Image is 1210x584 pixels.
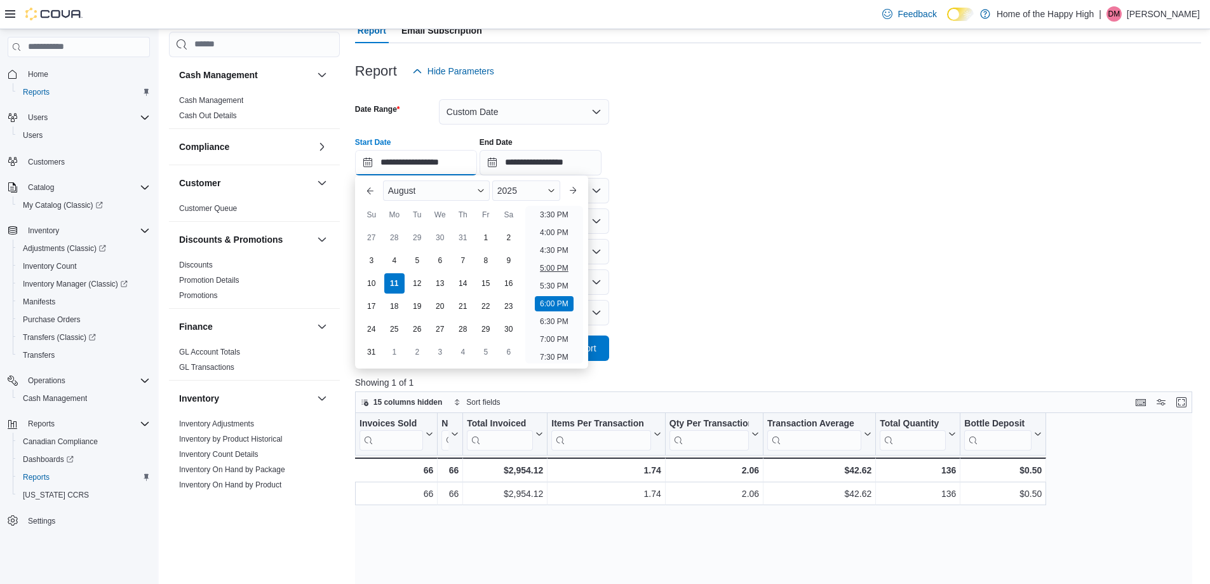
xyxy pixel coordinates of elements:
[361,273,382,294] div: day-10
[179,177,220,189] h3: Customer
[179,434,283,444] span: Inventory by Product Historical
[964,418,1032,430] div: Bottle Deposit
[179,96,243,105] a: Cash Management
[18,294,60,309] a: Manifests
[407,273,427,294] div: day-12
[384,250,405,271] div: day-4
[407,205,427,225] div: Tu
[179,261,213,269] a: Discounts
[384,296,405,316] div: day-18
[18,128,48,143] a: Users
[453,250,473,271] div: day-7
[8,60,150,563] nav: Complex example
[179,233,312,246] button: Discounts & Promotions
[499,227,519,248] div: day-2
[23,332,96,343] span: Transfers (Classic)
[23,261,77,271] span: Inventory Count
[23,66,150,82] span: Home
[535,296,574,311] li: 6:00 PM
[314,139,330,154] button: Compliance
[964,486,1042,501] div: $0.50
[23,110,150,125] span: Users
[23,315,81,325] span: Purchase Orders
[388,186,416,196] span: August
[476,273,496,294] div: day-15
[13,196,155,214] a: My Catalog (Classic)
[18,128,150,143] span: Users
[384,342,405,362] div: day-1
[767,418,871,451] button: Transaction Average
[1174,395,1189,410] button: Enter fullscreen
[467,418,533,430] div: Total Invoiced
[361,250,382,271] div: day-3
[179,449,259,459] span: Inventory Count Details
[384,205,405,225] div: Mo
[430,342,450,362] div: day-3
[355,104,400,114] label: Date Range
[1108,6,1120,22] span: DM
[467,463,543,478] div: $2,954.12
[179,363,234,372] a: GL Transactions
[3,222,155,240] button: Inventory
[476,342,496,362] div: day-5
[23,87,50,97] span: Reports
[18,294,150,309] span: Manifests
[23,350,55,360] span: Transfers
[179,140,312,153] button: Compliance
[407,58,499,84] button: Hide Parameters
[23,130,43,140] span: Users
[18,391,92,406] a: Cash Management
[591,216,602,226] button: Open list of options
[18,276,133,292] a: Inventory Manager (Classic)
[453,205,473,225] div: Th
[535,332,574,347] li: 7:00 PM
[18,241,111,256] a: Adjustments (Classic)
[179,465,285,474] a: Inventory On Hand by Package
[13,275,155,293] a: Inventory Manager (Classic)
[453,227,473,248] div: day-31
[407,319,427,339] div: day-26
[18,348,150,363] span: Transfers
[169,344,340,380] div: Finance
[361,319,382,339] div: day-24
[551,486,661,501] div: 1.74
[441,418,459,451] button: Net Sold
[25,8,83,20] img: Cova
[535,243,574,258] li: 4:30 PM
[355,376,1201,389] p: Showing 1 of 1
[535,278,574,294] li: 5:30 PM
[314,67,330,83] button: Cash Management
[476,296,496,316] div: day-22
[13,433,155,451] button: Canadian Compliance
[453,342,473,362] div: day-4
[360,226,520,363] div: August, 2025
[361,205,382,225] div: Su
[360,486,433,501] div: 66
[430,250,450,271] div: day-6
[407,342,427,362] div: day-2
[361,227,382,248] div: day-27
[18,312,86,327] a: Purchase Orders
[358,18,386,43] span: Report
[356,395,448,410] button: 15 columns hidden
[3,109,155,126] button: Users
[407,227,427,248] div: day-29
[430,296,450,316] div: day-20
[23,153,150,169] span: Customers
[28,419,55,429] span: Reports
[360,180,380,201] button: Previous Month
[767,418,861,451] div: Transaction Average
[28,157,65,167] span: Customers
[28,226,59,236] span: Inventory
[179,320,312,333] button: Finance
[23,513,150,529] span: Settings
[441,486,459,501] div: 66
[13,257,155,275] button: Inventory Count
[453,273,473,294] div: day-14
[1153,395,1169,410] button: Display options
[439,99,609,125] button: Custom Date
[997,6,1094,22] p: Home of the Happy High
[535,225,574,240] li: 4:00 PM
[28,516,55,526] span: Settings
[314,319,330,334] button: Finance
